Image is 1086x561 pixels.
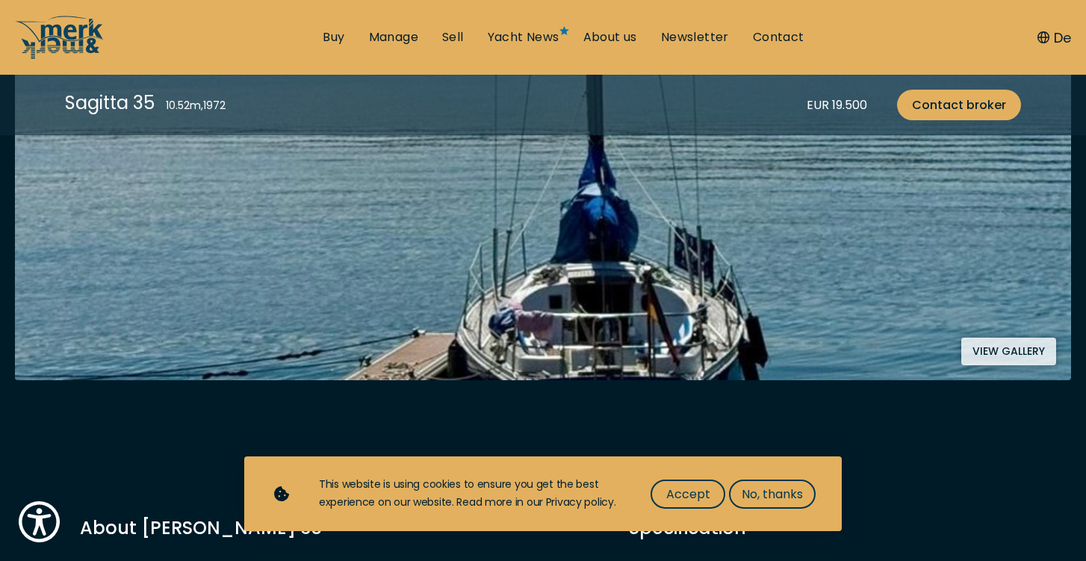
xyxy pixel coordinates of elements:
a: Contact [753,29,804,46]
div: Sagitta 35 [65,90,155,116]
span: No, thanks [742,485,803,503]
button: No, thanks [729,480,816,509]
span: Accept [666,485,710,503]
a: Yacht News [488,29,559,46]
h3: About [PERSON_NAME] 35 [80,515,524,541]
button: View gallery [961,338,1056,365]
a: Newsletter [661,29,729,46]
div: This website is using cookies to ensure you get the best experience on our website. Read more in ... [319,476,621,512]
a: Manage [369,29,418,46]
span: Contact broker [912,96,1006,114]
button: De [1037,28,1071,48]
button: Accept [651,480,725,509]
a: Buy [323,29,344,46]
div: 10.52 m , 1972 [166,98,226,114]
a: About us [583,29,637,46]
div: EUR 19.500 [807,96,867,114]
button: Show Accessibility Preferences [15,498,63,546]
a: Privacy policy [546,495,614,509]
a: Sell [442,29,464,46]
a: Contact broker [897,90,1021,120]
